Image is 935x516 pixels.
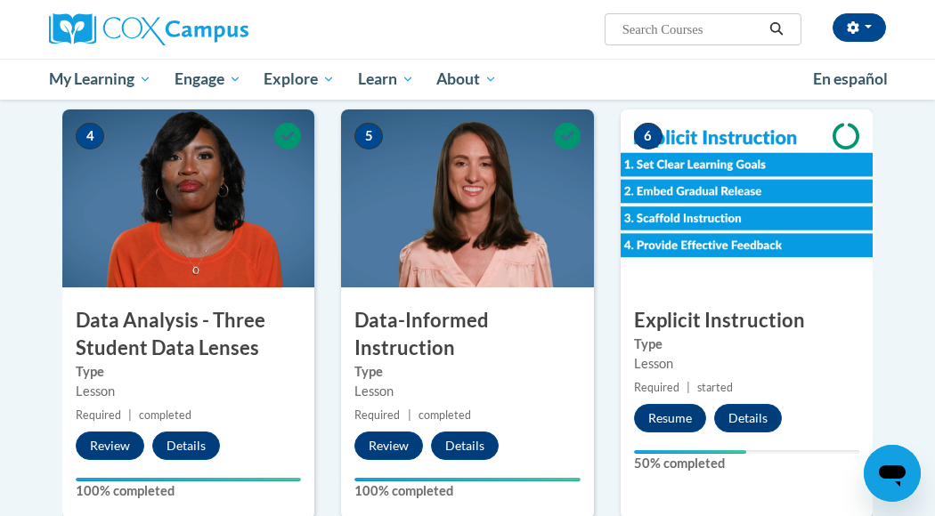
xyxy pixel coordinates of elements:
span: 5 [354,123,383,149]
label: 50% completed [634,454,859,473]
div: Lesson [76,382,301,401]
div: Your progress [634,450,747,454]
button: Review [76,431,144,460]
img: Course Image [62,109,314,287]
span: Required [354,408,400,422]
label: 100% completed [76,481,301,501]
span: | [687,381,690,394]
iframe: Button to launch messaging window [864,445,921,502]
a: Engage [163,59,253,100]
h3: Explicit Instruction [621,307,873,335]
div: Main menu [36,59,899,100]
a: Learn [346,59,426,100]
button: Details [431,431,499,460]
label: Type [76,362,301,382]
span: My Learning [49,69,151,90]
img: Cox Campus [49,13,248,45]
button: Account Settings [833,13,886,42]
div: Lesson [354,382,580,401]
input: Search Courses [621,19,763,40]
span: | [128,408,132,422]
a: Explore [252,59,346,100]
button: Search [763,19,790,40]
label: Type [634,335,859,354]
a: Cox Campus [49,13,310,45]
h3: Data-Informed Instruction [341,307,593,362]
label: Type [354,362,580,382]
span: started [697,381,733,394]
div: Your progress [354,478,580,481]
span: En español [813,69,888,88]
img: Course Image [621,109,873,287]
span: 4 [76,123,104,149]
span: | [408,408,411,422]
button: Details [714,404,782,432]
button: Resume [634,404,706,432]
button: Review [354,431,423,460]
span: completed [139,408,191,422]
img: Course Image [341,109,593,287]
h3: Data Analysis - Three Student Data Lenses [62,307,314,362]
div: Lesson [634,354,859,374]
span: 6 [634,123,663,149]
button: Details [152,431,220,460]
span: Required [634,381,679,394]
span: About [436,69,497,90]
div: Your progress [76,478,301,481]
label: 100% completed [354,481,580,501]
a: About [426,59,509,100]
a: My Learning [37,59,163,100]
span: Explore [264,69,335,90]
span: Learn [358,69,414,90]
span: Required [76,408,121,422]
span: Engage [175,69,241,90]
span: completed [419,408,471,422]
a: En español [801,60,899,98]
